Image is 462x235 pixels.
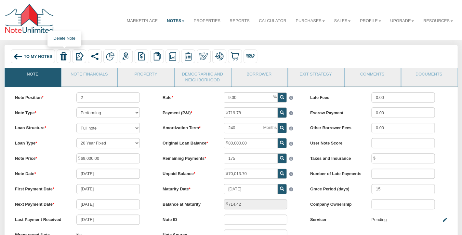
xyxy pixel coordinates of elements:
[10,184,71,192] label: First Payment Date
[157,123,219,131] label: Amortization Term
[137,52,146,61] img: history.png
[305,169,366,177] label: Number of Late Payments
[10,107,71,116] label: Note Type
[215,52,223,61] img: loan_mod.png
[305,199,366,207] label: Company Ownership
[106,52,114,61] img: partial.png
[305,92,366,101] label: Late Fees
[90,52,99,61] img: share.svg
[418,13,457,29] a: Resources
[401,68,456,84] a: Documents
[10,199,71,207] label: Next Payment Date
[231,52,239,61] img: buy.svg
[75,52,83,61] img: export.svg
[13,52,22,61] img: back_arrow_left_icon.svg
[61,68,117,84] a: Note Financials
[24,54,52,59] span: To My Notes
[305,138,366,146] label: User Note Score
[305,184,366,192] label: Grace Period (days)
[305,123,366,131] label: Other Borrower Fees
[157,199,219,207] label: Balance at Maturity
[225,13,254,29] a: Reports
[345,68,400,84] a: Comments
[371,214,387,226] div: Pending
[305,214,366,223] label: Servicer
[157,184,219,192] label: Maturity Date
[122,52,130,61] img: payment.png
[224,184,278,194] input: MM/DD/YYYY
[76,184,140,194] input: MM/DD/YYYY
[162,13,189,29] a: Notes
[157,169,219,177] label: Unpaid Balance
[157,153,219,161] label: Remaining Payments
[189,13,225,29] a: Properties
[10,153,71,161] label: Note Price
[168,52,177,61] img: reports.png
[246,52,255,61] img: wrap.svg
[305,153,366,161] label: Taxes and Insurance
[10,138,71,146] label: Loan Type
[254,13,291,29] a: Calculator
[122,13,162,29] a: Marketplace
[153,52,161,61] img: copy.png
[291,13,329,29] a: Purchases
[288,68,343,84] a: Exit Strategy
[118,68,173,84] a: Property
[224,92,278,103] input: This field can contain only numeric characters
[157,92,219,101] label: Rate
[157,138,219,146] label: Original Loan Balance
[184,52,192,61] img: serviceOrders.png
[5,68,60,84] a: Note
[231,68,287,84] a: Borrower
[199,52,208,61] img: make_own.png
[76,214,140,225] input: MM/DD/YYYY
[305,107,366,116] label: Escrow Payment
[10,92,71,101] label: Note Position
[47,31,81,47] div: Delete Note
[175,68,230,87] a: Demographic and Neighborhood
[329,13,355,29] a: Sales
[76,199,140,209] input: MM/DD/YYYY
[10,123,71,131] label: Loan Structure
[355,13,386,29] a: Profile
[386,13,419,29] a: Upgrade
[59,52,68,61] img: trash.png
[10,214,71,223] label: Last Payment Received
[10,169,71,177] label: Note Date
[157,214,219,223] label: Note ID
[76,169,140,179] input: MM/DD/YYYY
[157,107,219,116] label: Payment (P&I)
